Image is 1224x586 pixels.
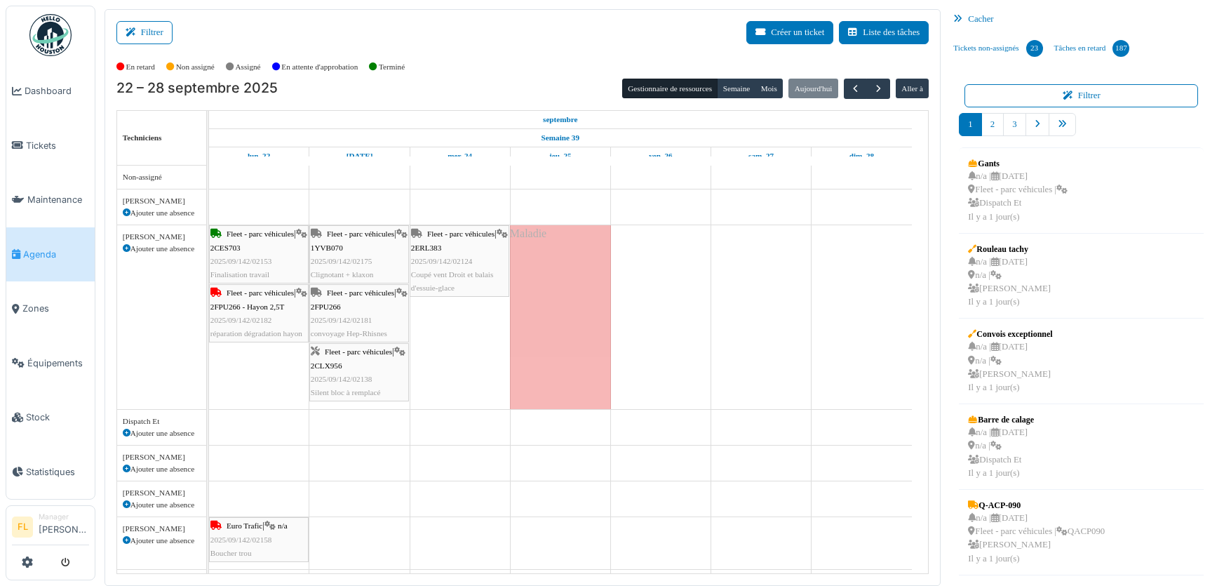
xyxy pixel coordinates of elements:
a: Gants n/a |[DATE] Fleet - parc véhicules | Dispatch EtIl y a 1 jour(s) [964,154,1071,227]
span: 2ERL383 [411,244,442,252]
div: Ajouter une absence [123,535,201,547]
button: Liste des tâches [839,21,929,44]
div: [PERSON_NAME] [123,231,201,243]
a: Rouleau tachy n/a |[DATE] n/a | [PERSON_NAME]Il y a 1 jour(s) [964,239,1054,313]
span: 2025/09/142/02175 [311,257,372,265]
nav: pager [959,113,1204,147]
button: Aujourd'hui [788,79,838,98]
span: n/a [278,521,288,530]
div: Q-ACP-090 [968,499,1105,512]
button: Gestionnaire de ressources [622,79,718,98]
a: Statistiques [6,445,95,500]
div: Manager [39,512,89,522]
li: [PERSON_NAME] [39,512,89,542]
a: 24 septembre 2025 [444,147,476,165]
div: [PERSON_NAME] [123,451,201,463]
span: réparation dégradation hayon [210,329,302,338]
a: 3 [1003,113,1025,136]
a: 26 septembre 2025 [645,147,676,165]
span: Euro Trafic [227,521,262,530]
span: Boucher trou [210,549,252,557]
a: 25 septembre 2025 [546,147,575,165]
div: | [411,227,508,295]
span: Fleet - parc véhicules [227,288,294,297]
div: | [210,519,307,560]
a: 28 septembre 2025 [846,147,877,165]
span: Clignotant + klaxon [311,270,374,279]
div: n/a | [DATE] Fleet - parc véhicules | Dispatch Et Il y a 1 jour(s) [968,170,1068,224]
span: 2CLX956 [311,361,342,370]
div: n/a | [DATE] Fleet - parc véhicules | QACP090 [PERSON_NAME] Il y a 1 jour(s) [968,512,1105,566]
span: Zones [22,302,89,315]
div: Barre de calage [968,413,1034,426]
div: Convois exceptionnel [968,328,1052,340]
span: Fleet - parc véhicules [325,347,392,356]
label: Terminé [379,61,405,73]
span: 2025/09/142/02158 [210,535,272,544]
button: Suivant [866,79,889,99]
button: Aller à [896,79,929,98]
button: Filtrer [116,21,173,44]
span: Dashboard [25,84,89,98]
label: En attente d'approbation [281,61,358,73]
span: Fleet - parc véhicules [427,229,495,238]
li: FL [12,517,33,538]
span: 2FPU266 - Hayon 2,5T [210,302,285,311]
label: En retard [126,61,155,73]
div: [PERSON_NAME] [123,523,201,535]
span: 2025/09/142/02182 [210,316,272,324]
a: 23 septembre 2025 [343,147,377,165]
div: n/a | [DATE] n/a | Dispatch Et Il y a 1 jour(s) [968,426,1034,480]
div: [PERSON_NAME] [123,487,201,499]
div: Gants [968,157,1068,170]
a: Tâches en retard [1049,29,1136,67]
span: Statistiques [26,465,89,479]
div: | [311,286,408,340]
a: Tickets non-assignés [948,29,1048,67]
a: 27 septembre 2025 [745,147,777,165]
div: | [210,286,307,340]
span: Techniciens [123,133,162,142]
a: Convois exceptionnel n/a |[DATE] n/a | [PERSON_NAME]Il y a 1 jour(s) [964,324,1056,398]
div: Ajouter une absence [123,243,201,255]
span: Silent bloc à remplacé [311,388,381,397]
a: Semaine 39 [538,129,583,147]
a: Maintenance [6,173,95,227]
a: Zones [6,281,95,336]
div: | [311,345,408,399]
div: 23 [1026,40,1043,57]
div: Ajouter une absence [123,499,201,511]
span: Équipements [27,357,89,370]
span: 2025/09/142/02153 [210,257,272,265]
span: Fleet - parc véhicules [327,229,394,238]
div: n/a | [DATE] n/a | [PERSON_NAME] Il y a 1 jour(s) [968,255,1051,309]
div: n/a | [DATE] n/a | [PERSON_NAME] Il y a 1 jour(s) [968,340,1052,394]
div: | [311,227,408,281]
div: [PERSON_NAME] [123,195,201,207]
div: Ajouter une absence [123,427,201,439]
span: Maladie [510,227,546,239]
div: | [210,227,307,281]
label: Assigné [236,61,261,73]
span: Fleet - parc véhicules [327,288,394,297]
div: Ajouter une absence [123,463,201,475]
button: Précédent [844,79,867,99]
span: Coupé vent Droit et balais d'essuie-glace [411,270,493,292]
span: 2025/09/142/02181 [311,316,372,324]
a: 22 septembre 2025 [244,147,274,165]
a: Équipements [6,336,95,391]
div: Non-assigné [123,171,201,183]
button: Filtrer [964,84,1198,107]
a: 22 septembre 2025 [539,111,581,128]
div: Dispatch Et [123,415,201,427]
img: Badge_color-CXgf-gQk.svg [29,14,72,56]
span: 2025/09/142/02138 [311,375,372,383]
a: Dashboard [6,64,95,119]
button: Semaine [717,79,755,98]
span: Tickets [26,139,89,152]
button: Créer un ticket [746,21,833,44]
span: Finalisation travail [210,270,269,279]
div: Rouleau tachy [968,243,1051,255]
span: Stock [26,411,89,424]
h2: 22 – 28 septembre 2025 [116,80,278,97]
